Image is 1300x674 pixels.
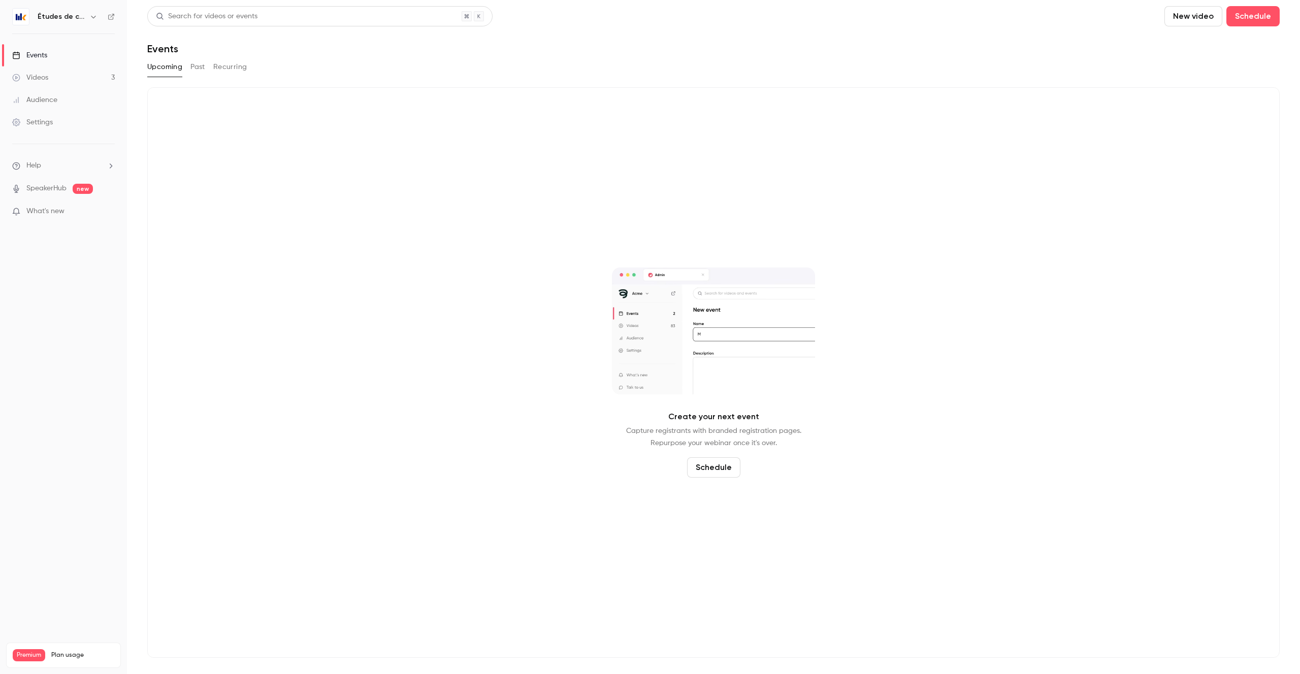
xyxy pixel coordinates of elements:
[13,649,45,661] span: Premium
[12,50,47,60] div: Events
[52,60,78,66] div: Domaine
[28,16,50,24] div: v 4.0.25
[26,206,64,217] span: What's new
[73,184,93,194] span: new
[1164,6,1222,26] button: New video
[16,26,24,35] img: website_grey.svg
[12,117,53,127] div: Settings
[626,425,801,449] p: Capture registrants with branded registration pages. Repurpose your webinar once it's over.
[190,59,205,75] button: Past
[26,26,115,35] div: Domaine: [DOMAIN_NAME]
[51,651,114,659] span: Plan usage
[26,160,41,171] span: Help
[12,160,115,171] li: help-dropdown-opener
[126,60,155,66] div: Mots-clés
[687,457,740,478] button: Schedule
[12,95,57,105] div: Audience
[13,9,29,25] img: Études de cas
[41,59,49,67] img: tab_domain_overview_orange.svg
[103,207,115,216] iframe: Noticeable Trigger
[12,73,48,83] div: Videos
[668,411,759,423] p: Create your next event
[147,43,178,55] h1: Events
[115,59,123,67] img: tab_keywords_by_traffic_grey.svg
[16,16,24,24] img: logo_orange.svg
[38,12,85,22] h6: Études de cas
[26,183,67,194] a: SpeakerHub
[1226,6,1280,26] button: Schedule
[156,11,257,22] div: Search for videos or events
[213,59,247,75] button: Recurring
[147,59,182,75] button: Upcoming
